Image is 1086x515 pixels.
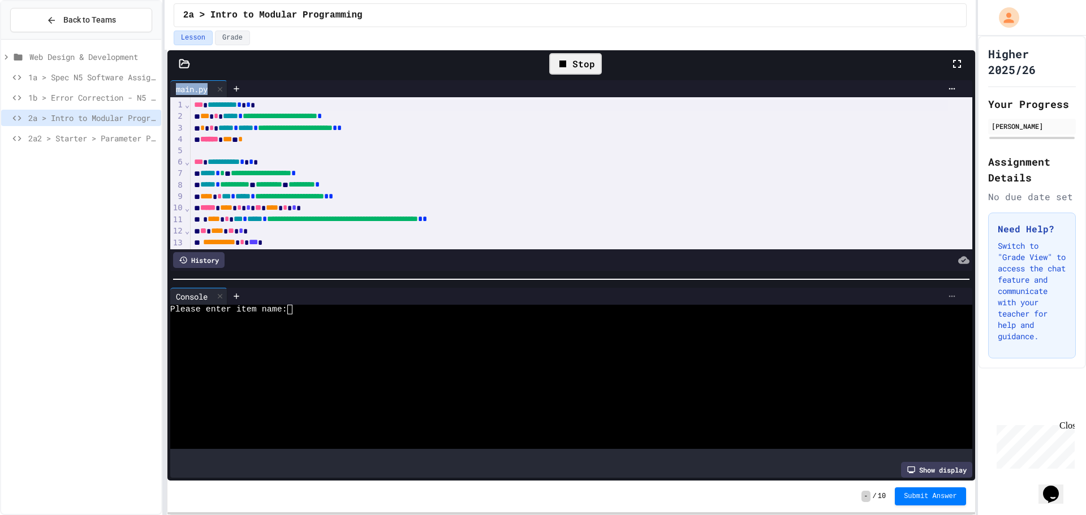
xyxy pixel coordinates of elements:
div: No due date set [988,190,1076,204]
span: 2a2 > Starter > Parameter Passing [28,132,157,144]
div: 5 [170,145,184,157]
h2: Assignment Details [988,154,1076,185]
span: Submit Answer [904,492,957,501]
div: Stop [549,53,602,75]
div: main.py [170,80,227,97]
div: [PERSON_NAME] [992,121,1072,131]
span: Web Design & Development [29,51,157,63]
span: 1b > Error Correction - N5 Spec [28,92,157,103]
div: 6 [170,157,184,168]
button: Grade [215,31,250,45]
div: 13 [170,237,184,249]
div: My Account [987,5,1022,31]
div: History [173,252,225,268]
span: / [873,492,877,501]
span: 10 [878,492,886,501]
div: 7 [170,168,184,179]
div: Chat with us now!Close [5,5,78,72]
iframe: chat widget [1038,470,1075,504]
div: 2 [170,111,184,122]
h1: Higher 2025/26 [988,46,1076,77]
span: Fold line [184,157,190,166]
div: main.py [170,83,213,95]
button: Submit Answer [895,487,966,505]
div: 4 [170,134,184,145]
iframe: chat widget [992,421,1075,469]
span: Back to Teams [63,14,116,26]
div: 14 [170,249,184,260]
button: Lesson [174,31,213,45]
div: 1 [170,99,184,111]
span: 2a > Intro to Modular Programming [183,8,363,22]
div: 3 [170,123,184,134]
span: - [861,491,870,502]
button: Back to Teams [10,8,152,32]
div: 8 [170,180,184,191]
p: Switch to "Grade View" to access the chat feature and communicate with your teacher for help and ... [998,240,1066,342]
div: Show display [901,462,972,478]
span: 1a > Spec N5 Software Assignment [28,71,157,83]
h3: Need Help? [998,222,1066,236]
span: 2a > Intro to Modular Programming [28,112,157,124]
span: Fold line [184,100,190,109]
div: 12 [170,226,184,237]
div: Console [170,291,213,302]
span: Please enter item name: [170,305,287,314]
div: 9 [170,191,184,202]
span: Fold line [184,204,190,213]
div: 11 [170,214,184,226]
h2: Your Progress [988,96,1076,112]
span: Fold line [184,226,190,235]
div: Console [170,288,227,305]
div: 10 [170,202,184,214]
